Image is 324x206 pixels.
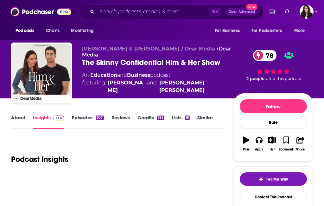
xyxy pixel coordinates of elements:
button: open menu [67,25,102,37]
div: 16 [185,116,190,120]
div: An podcast [82,71,234,94]
span: and [117,72,127,78]
div: Bookmark [279,148,294,151]
span: For Business [215,26,240,35]
h1: Podcast Insights [11,155,68,164]
a: Show notifications dropdown [282,6,292,17]
span: • [82,46,231,58]
span: Open Advanced [229,10,255,13]
a: Dear Media [82,46,231,58]
button: List [265,132,278,155]
span: Tell Me Why [266,177,288,182]
a: InsightsPodchaser Pro [33,115,64,129]
a: Show notifications dropdown [266,6,277,17]
span: rated this podcast [264,76,301,81]
div: Share [296,148,305,151]
img: Podchaser - Follow, Share and Rate Podcasts [10,6,71,18]
div: Rate [240,116,307,129]
button: open menu [210,25,248,37]
div: 185 [157,116,164,120]
button: open menu [290,25,313,37]
span: Monitoring [71,26,93,35]
button: Share [294,132,307,155]
div: Search podcasts, credits, & more... [79,4,263,19]
button: Bookmark [278,132,294,155]
a: Charts [42,25,63,37]
button: Show profile menu [300,5,314,19]
div: Apps [255,148,263,151]
a: About [11,115,25,129]
input: Search podcasts, credits, & more... [97,7,209,17]
a: Education [90,72,117,78]
span: ⌘ K [209,8,221,16]
div: 78 2 peoplerated this podcast [234,46,313,85]
div: Play [243,148,250,151]
span: 78 [259,50,277,61]
a: Credits185 [137,115,164,129]
span: For Podcasters [251,26,282,35]
span: 2 people [246,76,264,81]
a: Similar [197,115,213,129]
div: 907 [96,116,104,120]
span: Logged in as RebeccaShapiro [300,5,314,19]
img: tell me why sparkle [258,177,264,182]
a: Michael Bosstick [108,79,144,94]
span: and [147,79,157,94]
span: featuring [82,79,234,94]
button: Apps [253,132,266,155]
img: User Profile [300,5,314,19]
div: List [270,148,275,151]
span: Podcasts [16,26,34,35]
img: Podchaser Pro [53,116,64,121]
span: New [246,4,257,10]
a: Lauryn Evarts Bosstick [159,79,234,94]
a: Reviews [111,115,130,129]
button: Follow [240,99,307,113]
button: Open AdvancedNew [226,8,258,16]
button: tell me why sparkleTell Me Why [240,172,307,186]
span: Charts [46,26,60,35]
a: Episodes907 [72,115,104,129]
a: Lists16 [172,115,190,129]
a: Business [127,72,150,78]
a: Contact This Podcast [240,191,307,203]
img: The Skinny Confidential Him & Her Show [12,44,71,102]
span: [PERSON_NAME] & [PERSON_NAME] / Dear Media [82,46,215,52]
button: open menu [11,25,42,37]
span: More [294,26,305,35]
button: open menu [247,25,291,37]
button: Play [240,132,253,155]
a: 78 [253,50,277,61]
